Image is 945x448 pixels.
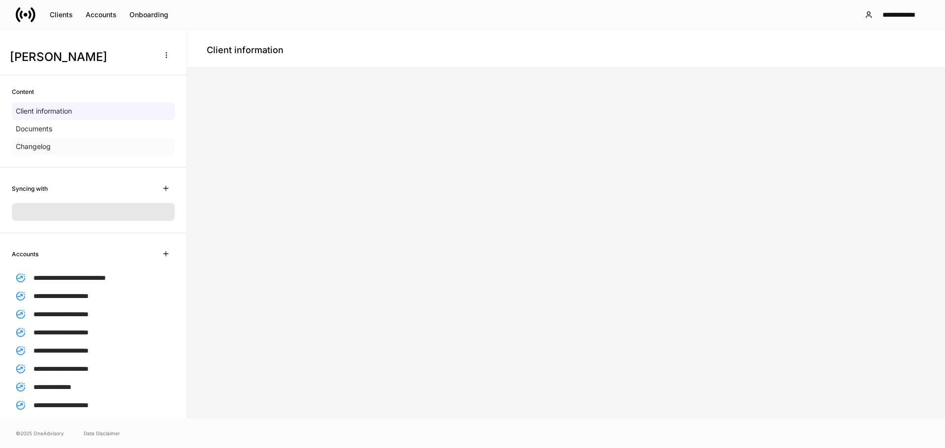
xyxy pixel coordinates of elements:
[10,49,152,65] h3: [PERSON_NAME]
[129,11,168,18] div: Onboarding
[16,106,72,116] p: Client information
[86,11,117,18] div: Accounts
[12,120,175,138] a: Documents
[12,87,34,96] h6: Content
[16,142,51,151] p: Changelog
[84,429,120,437] a: Data Disclaimer
[207,44,283,56] h4: Client information
[12,138,175,155] a: Changelog
[50,11,73,18] div: Clients
[16,124,52,134] p: Documents
[123,7,175,23] button: Onboarding
[16,429,64,437] span: © 2025 OneAdvisory
[43,7,79,23] button: Clients
[12,102,175,120] a: Client information
[12,184,48,193] h6: Syncing with
[79,7,123,23] button: Accounts
[12,249,38,259] h6: Accounts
